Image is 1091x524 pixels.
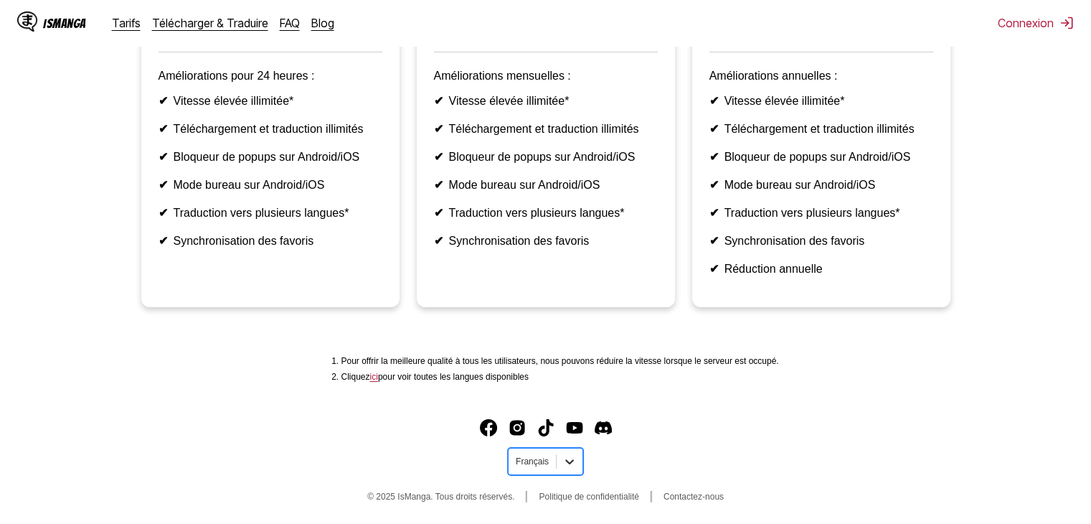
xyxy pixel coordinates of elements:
[537,419,554,436] a: TikTok
[434,179,443,191] b: ✔
[434,150,658,164] li: Bloqueur de popups sur Android/iOS
[159,123,168,135] b: ✔
[434,207,443,219] b: ✔
[480,419,497,436] img: IsManga Facebook
[709,94,933,108] li: Vitesse élevée illimitée*
[509,419,526,436] a: Instagram
[159,178,382,192] li: Mode bureau sur Android/iOS
[709,262,933,276] li: Réduction annuelle
[280,16,300,30] a: FAQ
[663,492,724,502] a: Contactez-nous
[159,151,168,163] b: ✔
[341,356,778,366] li: Pour offrir la meilleure qualité à tous les utilisateurs, nous pouvons réduire la vitesse lorsque...
[159,122,382,136] li: Téléchargement et traduction illimités
[112,16,141,30] a: Tarifs
[709,234,933,248] li: Synchronisation des favoris
[566,419,583,436] img: IsManga YouTube
[159,179,168,191] b: ✔
[434,95,443,107] b: ✔
[434,151,443,163] b: ✔
[434,234,658,248] li: Synchronisation des favoris
[434,70,658,83] p: Améliorations mensuelles :
[595,419,612,436] a: Discord
[159,95,168,107] b: ✔
[434,94,658,108] li: Vitesse élevée illimitée*
[369,372,377,382] a: Available languages
[709,70,933,83] p: Améliorations annuelles :
[434,206,658,220] li: Traduction vers plusieurs langues*
[998,16,1074,30] button: Connexion
[566,419,583,436] a: Youtube
[434,235,443,247] b: ✔
[539,492,638,502] a: Politique de confidentialité
[709,123,719,135] b: ✔
[709,122,933,136] li: Téléchargement et traduction illimités
[17,11,37,32] img: IsManga Logo
[159,70,382,83] p: Améliorations pour 24 heures :
[709,150,933,164] li: Bloqueur de popups sur Android/iOS
[709,95,719,107] b: ✔
[709,178,933,192] li: Mode bureau sur Android/iOS
[159,206,382,220] li: Traduction vers plusieurs langues*
[159,235,168,247] b: ✔
[509,419,526,436] img: IsManga Instagram
[367,492,514,502] span: © 2025 IsManga. Tous droits réservés.
[434,178,658,192] li: Mode bureau sur Android/iOS
[17,11,112,34] a: IsManga LogoIsManga
[709,235,719,247] b: ✔
[43,17,86,30] div: IsManga
[341,372,778,382] li: Cliquez pour voir toutes les langues disponibles
[311,16,334,30] a: Blog
[159,207,168,219] b: ✔
[709,151,719,163] b: ✔
[159,150,382,164] li: Bloqueur de popups sur Android/iOS
[709,207,719,219] b: ✔
[159,94,382,108] li: Vitesse élevée illimitée*
[709,206,933,220] li: Traduction vers plusieurs langues*
[434,122,658,136] li: Téléchargement et traduction illimités
[152,16,268,30] a: Télécharger & Traduire
[159,234,382,248] li: Synchronisation des favoris
[434,123,443,135] b: ✔
[595,419,612,436] img: IsManga Discord
[480,419,497,436] a: Facebook
[537,419,554,436] img: IsManga TikTok
[709,263,719,275] b: ✔
[1059,16,1074,30] img: Sign out
[709,179,719,191] b: ✔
